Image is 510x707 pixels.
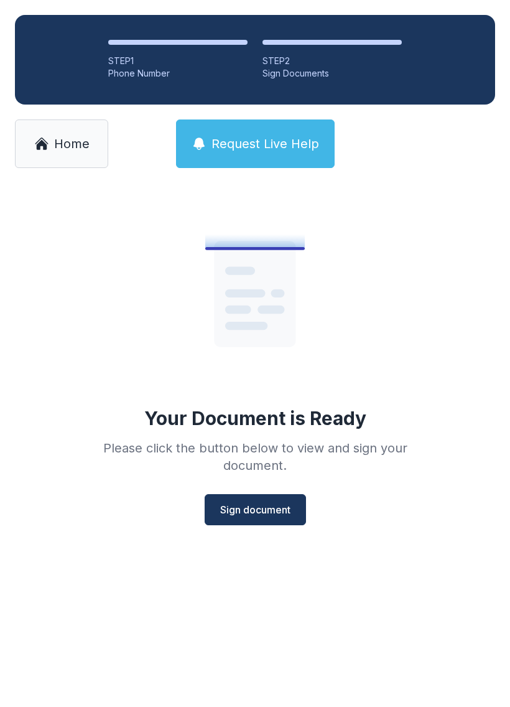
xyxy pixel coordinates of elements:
div: Your Document is Ready [144,407,366,429]
div: STEP 1 [108,55,248,67]
div: Please click the button below to view and sign your document. [76,439,434,474]
span: Sign document [220,502,290,517]
span: Request Live Help [211,135,319,152]
span: Home [54,135,90,152]
div: Phone Number [108,67,248,80]
div: STEP 2 [262,55,402,67]
div: Sign Documents [262,67,402,80]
